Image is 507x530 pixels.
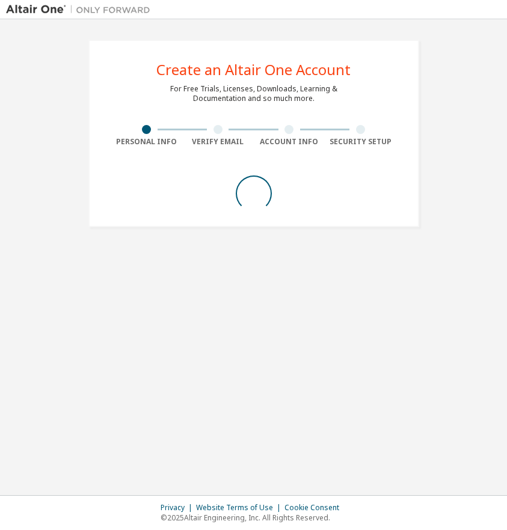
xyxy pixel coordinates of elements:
div: Cookie Consent [284,503,346,513]
div: For Free Trials, Licenses, Downloads, Learning & Documentation and so much more. [170,84,337,103]
div: Privacy [161,503,196,513]
div: Security Setup [325,137,396,147]
div: Verify Email [182,137,254,147]
p: © 2025 Altair Engineering, Inc. All Rights Reserved. [161,513,346,523]
div: Account Info [254,137,325,147]
div: Personal Info [111,137,183,147]
div: Website Terms of Use [196,503,284,513]
div: Create an Altair One Account [156,62,351,77]
img: Altair One [6,4,156,16]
